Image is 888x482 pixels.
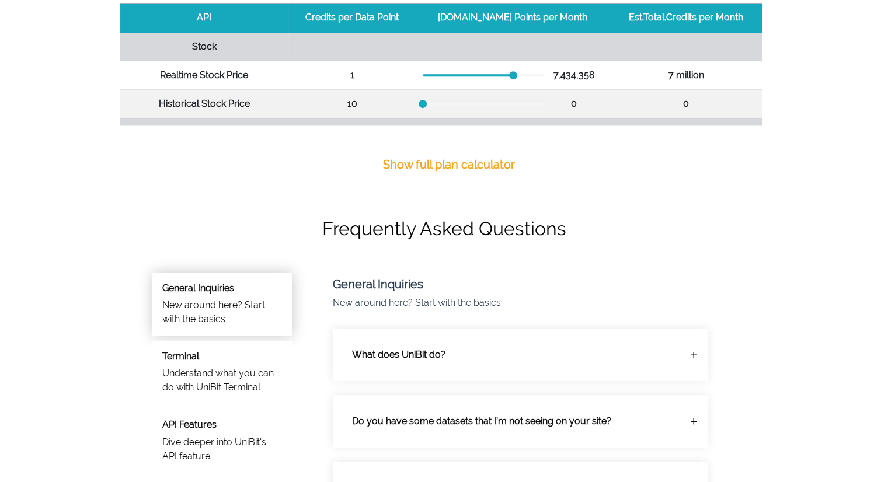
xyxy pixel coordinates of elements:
[120,218,768,240] h1: Frequently Asked Questions
[377,150,521,179] a: Show full plan calculator
[120,89,288,118] th: Historical Stock Price
[610,3,762,32] th: Est.Total.Credits per Month
[162,419,283,430] h6: API Features
[162,298,283,326] p: New around here? Start with the basics
[162,435,283,463] p: Dive deeper into UniBit's API feature
[162,366,283,394] p: Understand what you can do with UniBit Terminal
[162,282,283,294] h6: General Inquiries
[120,32,288,61] th: Stock
[610,89,762,118] td: 0
[120,118,288,146] th: Fundamentals
[120,61,288,89] th: Realtime Stock Price
[162,351,283,362] h6: Terminal
[610,61,762,89] td: 7 million
[288,61,416,89] td: 1
[383,156,515,173] p: Show full plan calculator
[120,3,288,32] th: API
[544,68,603,82] div: 7,434,358
[288,89,416,118] td: 10
[333,296,741,310] p: New around here? Start with the basics
[288,3,416,32] th: Credits per Data Point
[416,3,610,32] th: [DOMAIN_NAME] Points per Month
[544,97,603,111] div: 0
[647,266,881,431] iframe: Drift Widget Chat Window
[343,405,680,438] p: Do you have some datasets that I’m not seeing on your site?
[830,424,874,468] iframe: Drift Widget Chat Controller
[343,338,680,371] p: What does UniBit do?
[333,277,741,291] h5: General Inquiries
